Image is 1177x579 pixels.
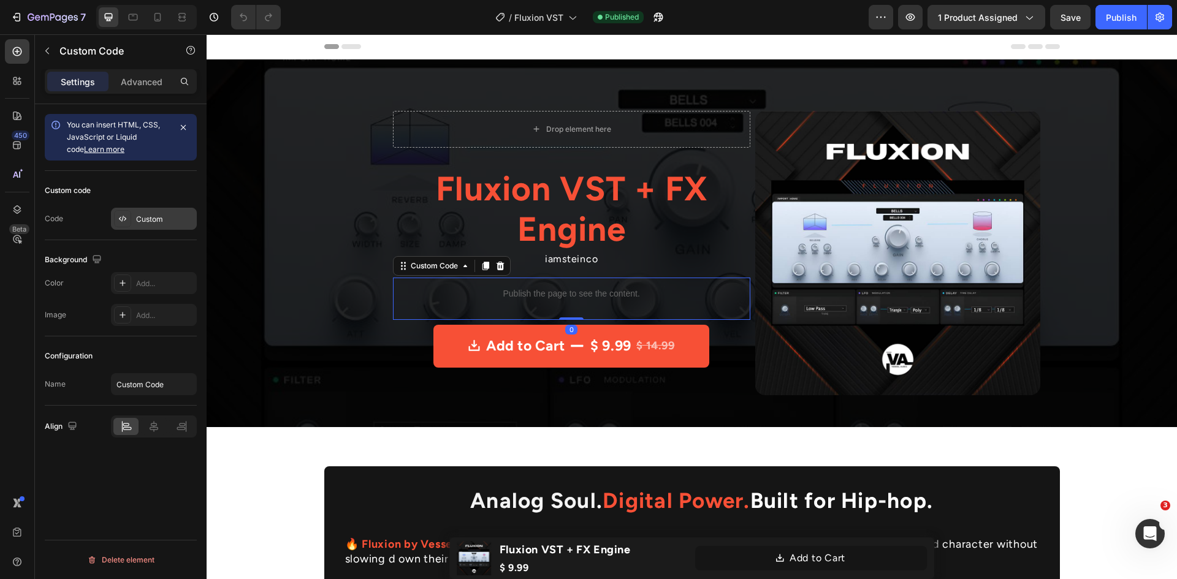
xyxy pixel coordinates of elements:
[80,10,86,25] p: 7
[186,133,544,216] h1: Fluxion VST + FX Engine
[928,5,1045,29] button: 1 product assigned
[61,75,95,88] p: Settings
[45,213,63,224] div: Code
[509,11,512,24] span: /
[1095,5,1147,29] button: Publish
[1061,12,1081,23] span: Save
[186,216,544,233] h2: iamsteinco
[938,11,1018,24] span: 1 product assigned
[292,506,425,525] h1: Fluxion VST + FX Engine
[45,350,93,361] div: Configuration
[45,278,64,289] div: Color
[202,226,254,237] div: Custom Code
[5,5,91,29] button: 7
[549,77,834,361] img: CN Tower ($$$4U) Drum Kit, featuring over 100 drum sounds recreating Drake and PARTYNEXTDOOR's "$...
[489,512,721,536] button: Add to Cart
[9,224,29,234] div: Beta
[514,11,563,24] span: Fluxion VST
[139,503,832,531] span: is a next-gen synth plugin built for hip hop producers who demand grit, warmth, and character wit...
[1160,501,1170,510] span: 3
[280,301,359,322] div: Add to Cart
[383,300,427,324] div: $ 9.99
[136,310,194,321] div: Add...
[207,34,1177,579] iframe: Design area
[340,90,405,100] div: Drop element here
[292,525,425,542] div: $ 9.99
[206,253,524,266] p: Publish the page to see the content.
[45,185,91,196] div: Custom code
[1135,519,1165,548] iframe: Intercom live chat
[84,145,124,154] a: Learn more
[231,5,281,29] div: Undo/Redo
[1106,11,1137,24] div: Publish
[45,252,104,268] div: Background
[1050,5,1091,29] button: Save
[67,120,160,154] span: You can insert HTML, CSS, JavaScript or Liquid code
[429,302,469,321] div: $ 14.99
[396,453,544,479] span: Digital Power.
[359,290,371,300] div: 0
[59,44,164,58] p: Custom Code
[605,12,639,23] span: Published
[45,418,80,435] div: Align
[45,550,197,570] button: Delete element
[121,75,162,88] p: Advanced
[583,517,639,531] div: Add to Cart
[390,453,396,479] span: .
[136,214,194,225] div: Custom
[544,453,727,479] span: Built for Hip-hop.
[139,503,284,517] strong: 🔥 Fluxion by Vessel Audio
[87,553,154,567] div: Delete element
[264,453,390,479] span: Analog Soul
[136,278,194,289] div: Add...
[45,309,66,320] div: Image
[227,290,503,333] button: Add to Cart
[12,131,29,140] div: 450
[45,379,66,390] div: Name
